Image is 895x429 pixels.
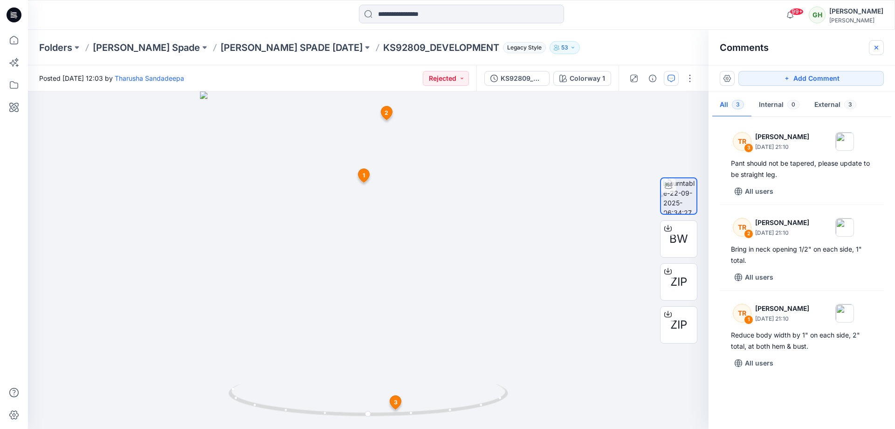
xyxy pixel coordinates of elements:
[383,41,499,54] p: KS92809_DEVELOPMENT
[553,71,611,86] button: Colorway 1
[745,186,773,197] p: All users
[755,314,809,324] p: [DATE] 21:10
[670,274,687,290] span: ZIP
[731,244,873,266] div: Bring in neck opening 1/2" on each side, 1" total.
[755,131,809,142] p: [PERSON_NAME]
[751,93,807,117] button: Internal
[499,41,546,54] button: Legacy Style
[670,316,687,333] span: ZIP
[731,158,873,180] div: Pant should not be tapered, please update to be straight leg.
[663,178,696,214] img: turntable-22-09-2025-06:34:27
[731,330,873,352] div: Reduce body width by 1" on each side, 2" total, at both hem & bust.
[220,41,363,54] a: [PERSON_NAME] SPADE [DATE]
[550,41,580,54] button: 53
[787,100,799,109] span: 0
[570,73,605,84] div: Colorway 1
[744,315,753,324] div: 1
[501,73,544,84] div: KS92809_DEVELOPMENT
[731,184,777,199] button: All users
[744,143,753,153] div: 3
[733,304,751,323] div: TR
[745,358,773,369] p: All users
[731,270,777,285] button: All users
[732,100,744,109] span: 3
[829,17,883,24] div: [PERSON_NAME]
[733,218,751,237] div: TR
[744,229,753,239] div: 2
[755,142,809,152] p: [DATE] 21:10
[745,272,773,283] p: All users
[669,231,688,247] span: BW
[503,42,546,53] span: Legacy Style
[645,71,660,86] button: Details
[844,100,856,109] span: 3
[755,303,809,314] p: [PERSON_NAME]
[712,93,751,117] button: All
[93,41,200,54] a: [PERSON_NAME] Spade
[809,7,826,23] div: GH
[484,71,550,86] button: KS92809_DEVELOPMENT
[807,93,864,117] button: External
[115,74,184,82] a: Tharusha Sandadeepa
[755,228,809,238] p: [DATE] 21:10
[755,217,809,228] p: [PERSON_NAME]
[39,73,184,83] span: Posted [DATE] 12:03 by
[829,6,883,17] div: [PERSON_NAME]
[738,71,884,86] button: Add Comment
[790,8,804,15] span: 99+
[720,42,769,53] h2: Comments
[731,356,777,371] button: All users
[39,41,72,54] a: Folders
[561,42,568,53] p: 53
[733,132,751,151] div: TR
